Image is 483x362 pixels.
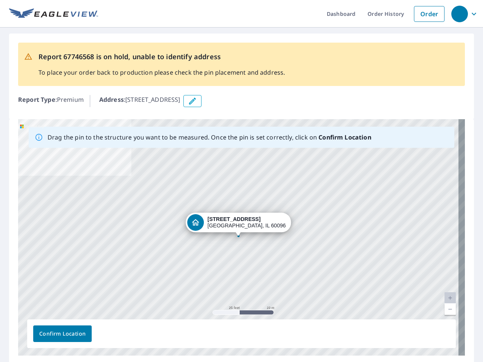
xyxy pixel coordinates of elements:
b: Report Type [18,95,55,104]
div: Dropped pin, building 1, Residential property, 43366 N Willow Hollow Ln Winthrop Harbor, IL 60096 [186,213,291,236]
b: Confirm Location [318,133,371,141]
p: To place your order back to production please check the pin placement and address. [38,68,285,77]
p: : Premium [18,95,84,107]
span: Confirm Location [39,329,86,339]
p: : [STREET_ADDRESS] [99,95,180,107]
a: Order [414,6,445,22]
strong: [STREET_ADDRESS] [208,216,261,222]
p: Drag the pin to the structure you want to be measured. Once the pin is set correctly, click on [48,133,371,142]
a: Current Level 20, Zoom In Disabled [445,292,456,304]
b: Address [99,95,124,104]
a: Current Level 20, Zoom Out [445,304,456,315]
div: [GEOGRAPHIC_DATA], IL 60096 [208,216,286,229]
p: Report 67746568 is on hold, unable to identify address [38,52,285,62]
img: EV Logo [9,8,98,20]
button: Confirm Location [33,325,92,342]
